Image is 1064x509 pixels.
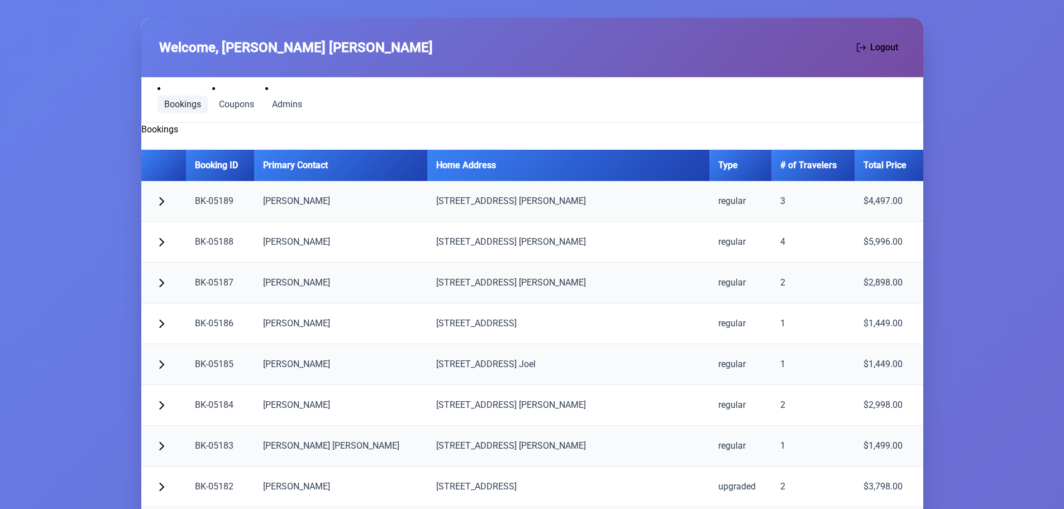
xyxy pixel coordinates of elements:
[709,467,771,507] td: upgraded
[709,150,771,181] th: Type
[709,426,771,467] td: regular
[427,426,709,467] td: [STREET_ADDRESS] [PERSON_NAME]
[855,181,923,222] td: $4,497.00
[427,150,709,181] th: Home Address
[709,303,771,344] td: regular
[427,303,709,344] td: [STREET_ADDRESS]
[186,344,254,385] td: BK-05185
[186,467,254,507] td: BK-05182
[709,263,771,303] td: regular
[186,385,254,426] td: BK-05184
[254,222,427,263] td: [PERSON_NAME]
[771,426,855,467] td: 1
[427,385,709,426] td: [STREET_ADDRESS] [PERSON_NAME]
[254,181,427,222] td: [PERSON_NAME]
[186,181,254,222] td: BK-05189
[254,344,427,385] td: [PERSON_NAME]
[709,344,771,385] td: regular
[159,37,433,58] span: Welcome, [PERSON_NAME] [PERSON_NAME]
[771,150,855,181] th: # of Travelers
[709,222,771,263] td: regular
[254,263,427,303] td: [PERSON_NAME]
[427,263,709,303] td: [STREET_ADDRESS] [PERSON_NAME]
[771,181,855,222] td: 3
[427,467,709,507] td: [STREET_ADDRESS]
[254,426,427,467] td: [PERSON_NAME] [PERSON_NAME]
[254,385,427,426] td: [PERSON_NAME]
[219,100,254,109] span: Coupons
[427,181,709,222] td: [STREET_ADDRESS] [PERSON_NAME]
[771,385,855,426] td: 2
[265,82,309,113] li: Admins
[265,96,309,113] a: Admins
[141,123,923,136] h2: Bookings
[870,41,898,54] span: Logout
[186,150,254,181] th: Booking ID
[158,82,208,113] li: Bookings
[254,150,427,181] th: Primary Contact
[771,222,855,263] td: 4
[855,344,923,385] td: $1,449.00
[855,426,923,467] td: $1,499.00
[254,303,427,344] td: [PERSON_NAME]
[771,303,855,344] td: 1
[771,344,855,385] td: 1
[855,222,923,263] td: $5,996.00
[186,426,254,467] td: BK-05183
[427,222,709,263] td: [STREET_ADDRESS] [PERSON_NAME]
[709,385,771,426] td: regular
[186,222,254,263] td: BK-05188
[771,263,855,303] td: 2
[272,100,302,109] span: Admins
[709,181,771,222] td: regular
[158,96,208,113] a: Bookings
[855,263,923,303] td: $2,898.00
[212,96,261,113] a: Coupons
[855,467,923,507] td: $3,798.00
[186,263,254,303] td: BK-05187
[164,100,201,109] span: Bookings
[850,36,905,59] button: Logout
[427,344,709,385] td: [STREET_ADDRESS] Joel
[771,467,855,507] td: 2
[855,385,923,426] td: $2,998.00
[254,467,427,507] td: [PERSON_NAME]
[186,303,254,344] td: BK-05186
[855,150,923,181] th: Total Price
[212,82,261,113] li: Coupons
[855,303,923,344] td: $1,449.00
